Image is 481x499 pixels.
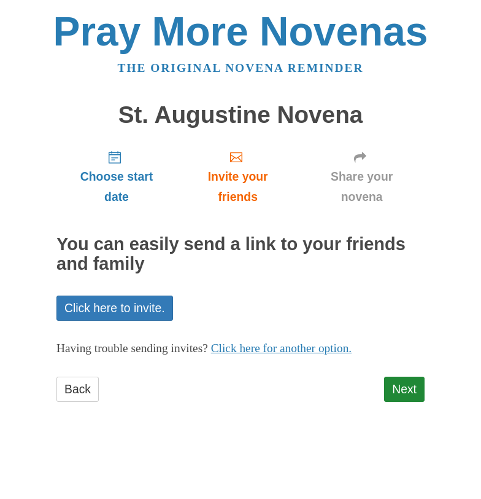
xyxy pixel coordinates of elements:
[56,342,208,355] span: Having trouble sending invites?
[56,235,425,274] h2: You can easily send a link to your friends and family
[56,140,177,213] a: Choose start date
[56,377,99,402] a: Back
[118,61,364,74] a: The original novena reminder
[384,377,425,402] a: Next
[189,167,287,207] span: Invite your friends
[299,140,425,213] a: Share your novena
[311,167,412,207] span: Share your novena
[69,167,164,207] span: Choose start date
[53,9,428,54] a: Pray More Novenas
[56,102,425,128] h1: St. Augustine Novena
[177,140,299,213] a: Invite your friends
[211,342,352,355] a: Click here for another option.
[56,296,173,321] a: Click here to invite.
